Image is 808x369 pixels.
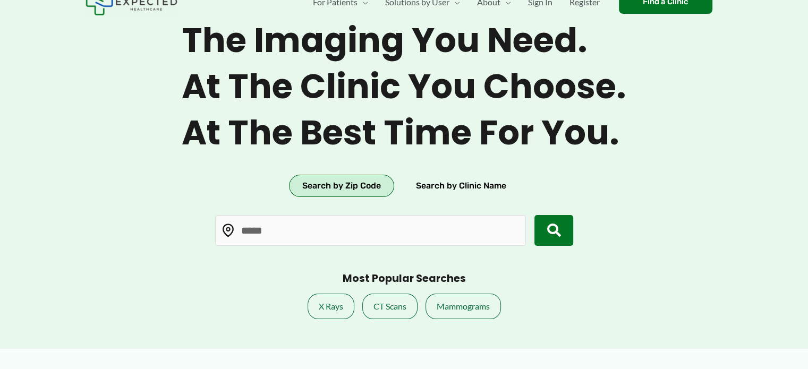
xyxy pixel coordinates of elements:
[182,66,626,107] span: At the clinic you choose.
[308,294,354,319] a: X Rays
[222,224,235,237] img: Location pin
[343,272,466,286] h3: Most Popular Searches
[182,113,626,153] span: At the best time for you.
[362,294,418,319] a: CT Scans
[426,294,501,319] a: Mammograms
[289,175,394,197] button: Search by Zip Code
[403,175,520,197] button: Search by Clinic Name
[182,20,626,61] span: The imaging you need.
